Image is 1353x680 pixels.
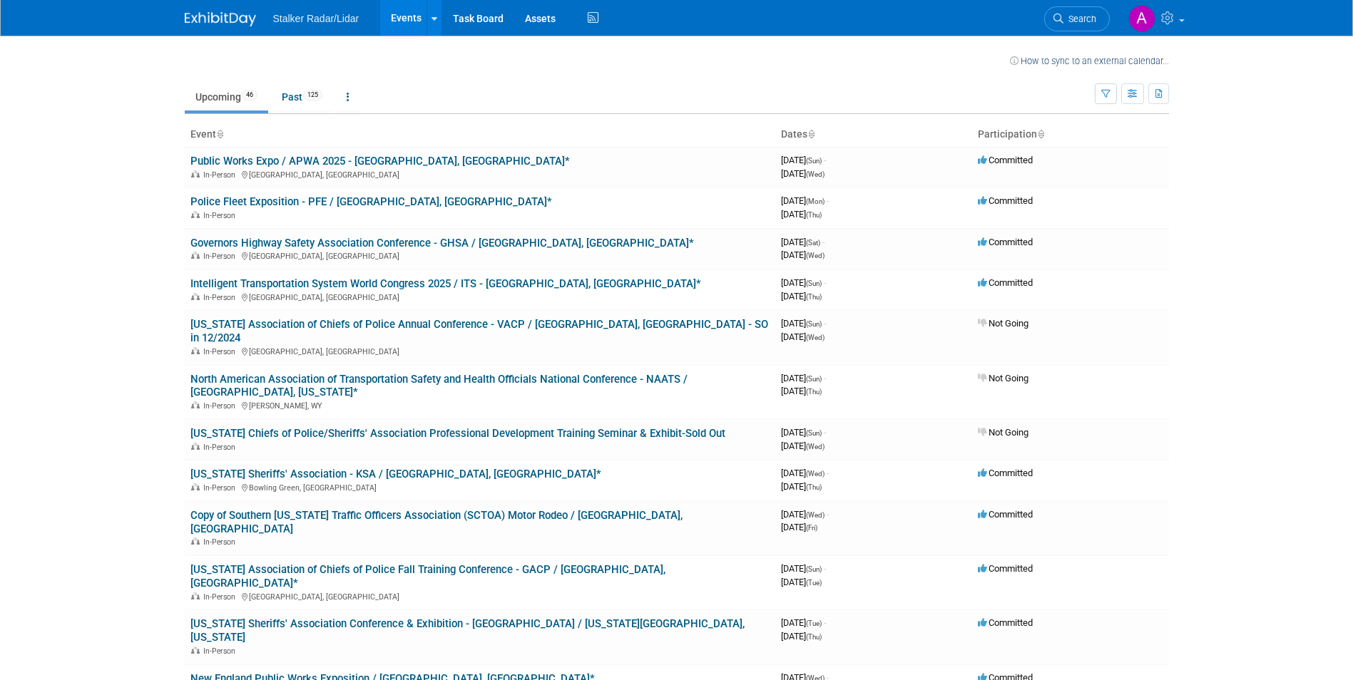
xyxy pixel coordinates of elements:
span: (Sun) [806,429,822,437]
a: [US_STATE] Sheriffs' Association - KSA / [GEOGRAPHIC_DATA], [GEOGRAPHIC_DATA]* [190,468,601,480]
th: Event [185,123,775,147]
span: - [827,468,829,478]
a: Sort by Start Date [807,128,815,140]
img: In-Person Event [191,537,200,545]
span: [DATE] [781,277,826,288]
span: [DATE] [781,617,826,628]
span: Not Going [978,427,1028,438]
span: (Sun) [806,157,822,165]
span: Committed [978,237,1033,247]
div: [GEOGRAPHIC_DATA], [GEOGRAPHIC_DATA] [190,291,770,302]
div: [GEOGRAPHIC_DATA], [GEOGRAPHIC_DATA] [190,345,770,356]
span: [DATE] [781,563,826,574]
span: Committed [978,563,1033,574]
span: (Wed) [806,252,824,259]
img: In-Person Event [191,401,200,408]
span: (Wed) [806,170,824,178]
span: [DATE] [781,441,824,451]
span: [DATE] [781,481,822,492]
a: [US_STATE] Chiefs of Police/Sheriffs' Association Professional Development Training Seminar & Exh... [190,427,725,440]
span: (Mon) [806,197,824,205]
a: Upcoming46 [185,83,268,110]
span: [DATE] [781,631,822,642]
img: In-Person Event [191,443,200,450]
img: In-Person Event [191,483,200,490]
span: [DATE] [781,427,826,438]
span: [DATE] [781,168,824,179]
span: (Thu) [806,633,822,641]
span: [DATE] [781,373,826,383]
a: Past125 [271,83,333,110]
img: ExhibitDay [185,12,256,26]
span: Stalker Radar/Lidar [273,13,359,24]
img: In-Person Event [191,170,200,177]
a: Sort by Participation Type [1037,128,1044,140]
div: [GEOGRAPHIC_DATA], [GEOGRAPHIC_DATA] [190,168,770,180]
a: How to sync to an external calendar... [1010,56,1169,66]
img: Anand Bellary [1128,5,1155,32]
a: [US_STATE] Sheriffs' Association Conference & Exhibition - [GEOGRAPHIC_DATA] / [US_STATE][GEOGRAP... [190,617,745,644]
div: [GEOGRAPHIC_DATA], [GEOGRAPHIC_DATA] [190,249,770,261]
span: 46 [242,90,257,101]
span: (Sat) [806,239,820,247]
span: (Fri) [806,524,817,532]
img: In-Person Event [191,592,200,599]
span: [DATE] [781,318,826,329]
span: Search [1063,14,1096,24]
span: [DATE] [781,155,826,165]
span: Committed [978,277,1033,288]
span: (Thu) [806,483,822,491]
span: (Thu) [806,211,822,219]
span: [DATE] [781,522,817,532]
span: [DATE] [781,468,829,478]
th: Dates [775,123,972,147]
span: Committed [978,195,1033,206]
span: (Sun) [806,320,822,328]
span: In-Person [203,293,240,302]
span: [DATE] [781,195,829,206]
span: - [824,318,826,329]
span: [DATE] [781,209,822,220]
span: [DATE] [781,509,829,520]
a: North American Association of Transportation Safety and Health Officials National Conference - NA... [190,373,688,399]
span: - [827,195,829,206]
img: In-Person Event [191,646,200,654]
span: (Wed) [806,511,824,519]
span: (Wed) [806,470,824,478]
span: In-Person [203,347,240,356]
span: - [824,155,826,165]
a: [US_STATE] Association of Chiefs of Police Annual Conference - VACP / [GEOGRAPHIC_DATA], [GEOGRAP... [190,318,768,344]
span: (Wed) [806,443,824,450]
span: - [824,563,826,574]
span: In-Person [203,592,240,602]
span: Not Going [978,373,1028,383]
a: Search [1044,6,1110,31]
a: Copy of Southern [US_STATE] Traffic Officers Association (SCTOA) Motor Rodeo / [GEOGRAPHIC_DATA],... [190,509,683,535]
span: (Thu) [806,293,822,301]
span: In-Person [203,537,240,547]
span: In-Person [203,401,240,411]
span: Not Going [978,318,1028,329]
span: (Sun) [806,375,822,383]
a: Intelligent Transportation System World Congress 2025 / ITS - [GEOGRAPHIC_DATA], [GEOGRAPHIC_DATA]* [190,277,701,290]
span: Committed [978,617,1033,628]
span: [DATE] [781,249,824,260]
span: - [824,427,826,438]
img: In-Person Event [191,347,200,354]
span: - [824,277,826,288]
span: [DATE] [781,577,822,587]
img: In-Person Event [191,211,200,218]
span: (Sun) [806,279,822,287]
span: (Wed) [806,334,824,341]
span: Committed [978,509,1033,520]
a: Police Fleet Exposition - PFE / [GEOGRAPHIC_DATA], [GEOGRAPHIC_DATA]* [190,195,552,208]
span: In-Person [203,483,240,493]
span: In-Person [203,170,240,180]
a: Sort by Event Name [216,128,223,140]
span: Committed [978,155,1033,165]
span: [DATE] [781,291,822,302]
span: Committed [978,468,1033,478]
a: [US_STATE] Association of Chiefs of Police Fall Training Conference - GACP / [GEOGRAPHIC_DATA], [... [190,563,665,589]
span: 125 [303,90,322,101]
span: [DATE] [781,386,822,396]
